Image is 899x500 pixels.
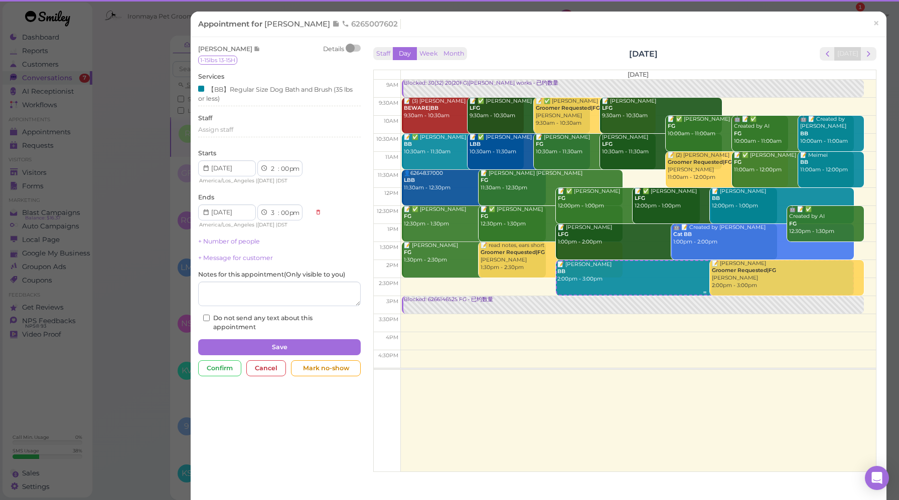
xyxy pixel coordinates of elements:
b: BB [800,159,808,165]
div: 📝 ✅ [PERSON_NAME] 10:30am - 11:30am [403,134,524,156]
div: 📝 ✅ [PERSON_NAME] 12:30pm - 1:30pm [403,206,546,228]
div: 🤖 📝 Created by [PERSON_NAME] 1:00pm - 2:00pm [673,224,854,246]
span: 10am [384,118,398,124]
div: 🤖 📝 ✅ Created by AI 12:30pm - 1:30pm [789,206,864,235]
b: LFG [602,105,613,111]
b: FG [404,249,411,256]
div: Blocked: 6266146525 FG • 已约数量 [403,296,864,304]
div: 📝 [PERSON_NAME] [PERSON_NAME] 2:00pm - 3:00pm [711,260,864,290]
div: 👤6264837000 11:30am - 12:30pm [403,170,546,192]
span: 9:30am [379,100,398,106]
span: DST [277,177,287,184]
label: Notes for this appointment ( Only visible to you ) [198,270,345,279]
button: [DATE] [834,47,861,61]
div: 🤖 📝 ✅ Created by AI 10:00am - 11:00am [733,116,854,145]
b: FG [536,141,543,147]
div: Confirm [198,360,241,376]
div: Open Intercom Messenger [865,466,889,490]
span: 4pm [386,334,398,341]
span: 12:30pm [377,208,398,214]
a: + Number of people [198,237,260,245]
b: LFG [470,105,480,111]
span: 3pm [386,298,398,305]
div: [PERSON_NAME] 10:30am - 11:30am [602,134,722,156]
div: 📝 [PERSON_NAME] 12:00pm - 1:00pm [711,188,854,210]
span: 3:30pm [379,316,398,323]
span: America/Los_Angeles [199,221,254,228]
button: Day [393,47,417,61]
span: [PERSON_NAME] [264,19,332,29]
span: 4:30pm [378,352,398,359]
span: 2:30pm [379,280,398,287]
input: Do not send any text about this appointment [203,315,210,321]
span: America/Los_Angeles [199,177,254,184]
a: + Message for customer [198,254,273,262]
span: [PERSON_NAME] [198,45,254,53]
div: 📝 (3) [PERSON_NAME] 9:30am - 10:30am [403,98,524,120]
div: 📝 [PERSON_NAME] 2:00pm - 3:00pm [557,261,853,283]
div: 📝 [PERSON_NAME] 1:00pm - 2:00pm [557,224,777,246]
label: Ends [198,193,214,202]
span: 1:30pm [380,244,398,251]
b: BB [712,195,720,201]
div: 📝 [PERSON_NAME] [PERSON_NAME] 11:30am - 12:30pm [480,170,623,192]
div: | | [198,220,310,229]
span: 2pm [386,262,398,269]
b: LBB [470,141,481,147]
label: Staff [198,114,212,123]
div: 📝 ✅ [PERSON_NAME] 10:00am - 11:00am [667,116,788,138]
div: Blocked: 30(32) 20(20FG)[PERSON_NAME] works • 已约数量 [403,80,864,87]
div: 📝 [PERSON_NAME] 9:30am - 10:30am [602,98,722,120]
b: FG [404,213,411,219]
button: Month [440,47,467,61]
div: 📝 Meimei 11:00am - 12:00pm [800,152,864,174]
div: Mark no-show [291,360,361,376]
input: Use the arrow keys to pick a date [198,160,256,176]
b: LBB [404,177,415,183]
div: 📝 ✅ [PERSON_NAME] 11:00am - 12:00pm [733,152,854,174]
span: [DATE] [628,71,649,78]
span: 11:30am [378,172,398,178]
div: 📝 ✅ [PERSON_NAME] 10:30am - 11:30am [469,134,589,156]
span: [DATE] [257,177,274,184]
button: next [861,47,876,61]
a: × [867,12,885,36]
b: FG [789,220,797,227]
button: Save [198,339,361,355]
span: [DATE] [257,221,274,228]
span: 1pm [387,226,398,232]
b: BB [800,130,808,137]
b: FG [481,213,488,219]
button: prev [820,47,835,61]
b: LFG [635,195,645,201]
b: BB [557,268,565,275]
span: 9am [386,82,398,88]
span: 11am [385,154,398,160]
b: FG [668,123,675,129]
div: 【BB】Regular Size Dog Bath and Brush (35 lbs or less) [198,84,358,103]
button: Staff [373,47,393,61]
div: Details [323,45,344,54]
div: | | [198,176,310,185]
span: Assign staff [198,126,233,133]
b: Groomer Requested|FG [481,249,545,256]
div: 📝 ✅ [PERSON_NAME] 12:30pm - 1:30pm [480,206,623,228]
div: Cancel [246,360,286,376]
b: Cat BB [673,231,692,237]
button: Week [416,47,441,61]
span: 12pm [384,190,398,196]
div: 📝 ✅ [PERSON_NAME] 9:30am - 10:30am [469,98,589,120]
b: BEWARE|BB [404,105,438,111]
b: LFG [602,141,613,147]
div: 📝 ✅ [PERSON_NAME] [PERSON_NAME] 9:30am - 10:30am [535,98,656,127]
label: Do not send any text about this appointment [203,314,356,332]
b: LFG [558,231,568,237]
b: Groomer Requested|FG [668,159,732,165]
div: 🤖 📝 Created by [PERSON_NAME] 10:00am - 11:00am [800,116,864,145]
span: 10:30am [376,136,398,142]
b: FG [481,177,488,183]
b: BB [404,141,412,147]
div: 📝 [PERSON_NAME] 10:30am - 11:30am [535,134,656,156]
div: 📝 read notes, ears short [PERSON_NAME] 1:30pm - 2:30pm [480,242,623,272]
h2: [DATE] [629,48,658,60]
